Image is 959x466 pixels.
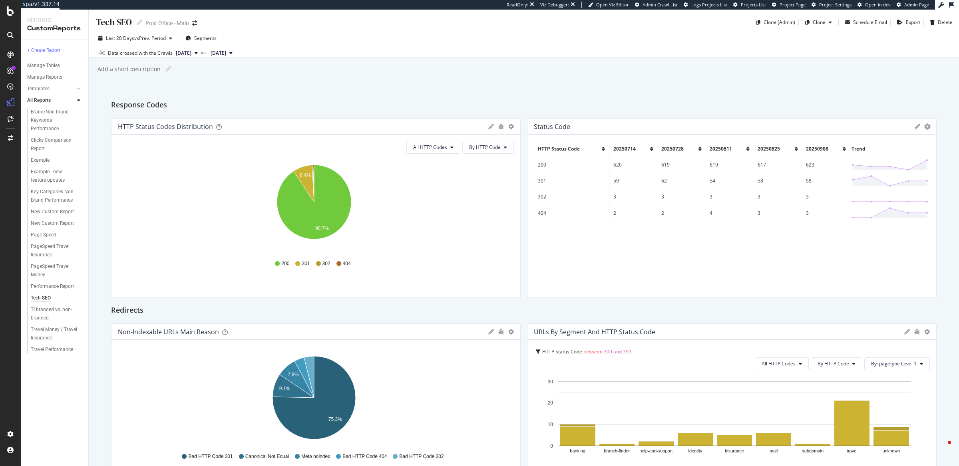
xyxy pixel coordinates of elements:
a: Project Settings [812,2,852,8]
td: 3 [609,189,657,205]
div: Status code [534,123,570,131]
button: Clone [802,16,835,29]
div: HTTP Status Codes Distribution [118,123,213,131]
svg: A chart. [118,353,510,446]
text: 20 [548,400,553,406]
a: + Create Report [27,46,83,55]
button: [DATE] [173,48,201,58]
a: PageSpeed Travel Insurance [31,242,83,259]
a: PageSpeed Travel Money [31,262,83,279]
td: 2 [657,205,705,221]
div: PageSpeed Travel Insurance [31,242,77,259]
text: mail [770,448,778,453]
text: 30 [548,379,553,385]
div: PageSpeed Travel Money [31,262,76,279]
a: Admin Crawl List [635,2,678,8]
div: gear [508,329,514,335]
a: Manage Tables [27,61,83,70]
span: 20250728 [661,145,684,152]
td: 54 [706,173,754,189]
div: gear [924,124,931,129]
div: Templates [27,85,50,93]
div: Tech SEO [31,294,51,302]
span: Logs Projects List [691,2,727,8]
span: 2025 Sep. 8th [176,50,191,57]
button: Delete [927,16,953,29]
a: Clicks Comparison Report [31,136,83,153]
text: identity [688,448,702,453]
span: 20250908 [806,145,828,152]
td: 3 [802,205,850,221]
div: + Create Report [27,46,60,55]
span: 302 [322,260,330,267]
a: Admin Page [897,2,929,8]
div: New Custom Report [31,219,74,228]
span: 404 [343,260,351,267]
span: 301 [302,260,310,267]
div: gear [508,124,514,129]
td: 4 [706,205,754,221]
td: 62 [657,173,705,189]
span: Admin Page [904,2,929,8]
div: Manage Reports [27,73,62,81]
a: Project Page [772,2,806,8]
button: Clone (Admin) [753,16,795,29]
text: 10 [548,422,553,427]
a: Tech SEO [31,294,83,302]
td: 3 [754,189,802,205]
span: Bad HTTP Code 301 [188,453,233,460]
div: bug [498,329,504,335]
a: New Custom Report [31,208,83,216]
text: 90.7% [315,226,329,231]
text: insurance [725,448,744,453]
div: Manage Tables [27,61,60,70]
div: Travel Performance [31,345,73,354]
div: Viz Debugger: [540,2,569,8]
td: 3 [802,189,850,205]
div: Reports [27,16,82,24]
td: 58 [802,173,850,189]
span: By HTTP Code [469,144,501,151]
iframe: Intercom live chat [932,439,951,458]
span: HTTP Status Code [538,145,580,152]
span: Last 28 Days [106,35,134,42]
div: Response Codes [111,99,937,112]
button: By HTTP Code [811,357,862,370]
text: 75.3% [328,416,342,422]
span: between [583,348,603,355]
a: Logs Projects List [684,2,727,8]
span: Project Page [780,2,806,8]
span: vs Prev. Period [134,35,166,42]
h2: Redirects [111,304,143,317]
text: 7.8% [288,372,299,377]
button: Segments [182,32,220,45]
span: Bad HTTP Code 404 [342,453,387,460]
span: Bad HTTP Code 302 [399,453,444,460]
button: By HTTP Code [462,141,514,154]
div: bug [914,329,920,335]
a: Travel Money / Travel Insurance [31,325,83,342]
a: Example - new feature updates [31,168,83,184]
td: 58 [754,173,802,189]
span: All HTTP Codes [762,360,796,367]
div: ReadOnly: [507,2,528,8]
button: All HTTP Codes [406,141,460,154]
text: 9.1% [279,386,290,391]
button: By: pagetype Level 1 [864,357,930,370]
span: Project Settings [819,2,852,8]
button: Last 28 DaysvsPrev. Period [95,32,175,45]
div: TI branded vs. non-branded [31,305,77,322]
a: Performance Report [31,282,83,291]
text: help-and-support [639,448,672,453]
td: 3 [657,189,705,205]
a: Brand/Non-brand Keywords Performance [31,108,83,133]
a: Example [31,156,83,165]
text: unknown [882,448,900,453]
div: Data crossed with the Crawls [108,50,173,57]
button: [DATE] [207,48,236,58]
div: All Reports [27,96,51,105]
svg: A chart. [118,160,510,253]
div: CustomReports [27,24,82,33]
text: banking [570,448,585,453]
